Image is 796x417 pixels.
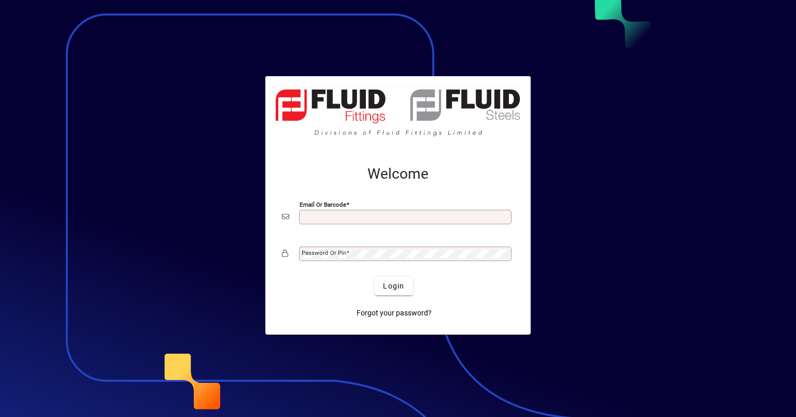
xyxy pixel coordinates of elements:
[300,201,346,208] mat-label: Email or Barcode
[352,304,436,322] a: Forgot your password?
[383,281,404,292] span: Login
[302,249,346,256] mat-label: Password or Pin
[375,277,413,295] button: Login
[357,308,432,319] span: Forgot your password?
[282,165,514,183] h2: Welcome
